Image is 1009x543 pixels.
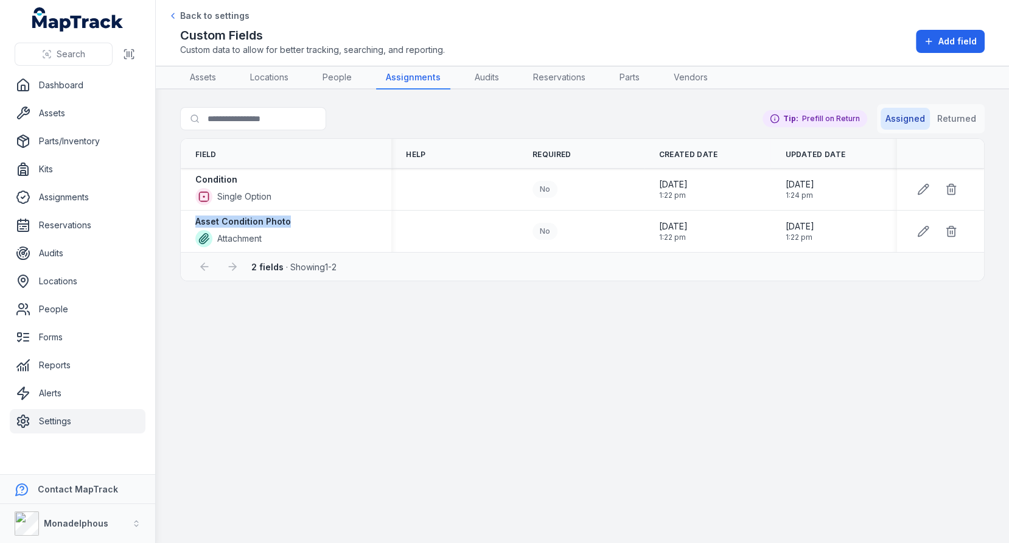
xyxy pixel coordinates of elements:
[783,114,798,124] strong: Tip:
[532,150,571,159] span: Required
[195,215,291,228] strong: Asset Condition Photo
[406,150,425,159] span: Help
[532,223,557,240] div: No
[763,110,867,127] div: Prefill on Return
[10,241,145,265] a: Audits
[180,44,445,56] span: Custom data to allow for better tracking, searching, and reporting.
[10,325,145,349] a: Forms
[195,173,237,186] strong: Condition
[376,66,450,89] a: Assignments
[32,7,124,32] a: MapTrack
[44,518,108,528] strong: Monadelphous
[785,220,814,242] time: 19/09/2025, 1:22:32 pm
[168,10,250,22] a: Back to settings
[659,220,688,233] span: [DATE]
[10,73,145,97] a: Dashboard
[10,185,145,209] a: Assignments
[10,381,145,405] a: Alerts
[10,101,145,125] a: Assets
[785,220,814,233] span: [DATE]
[251,262,284,272] strong: 2 fields
[785,233,814,242] span: 1:22 pm
[10,157,145,181] a: Kits
[10,409,145,433] a: Settings
[938,35,977,47] span: Add field
[240,66,298,89] a: Locations
[610,66,649,89] a: Parts
[932,108,981,130] button: Returned
[195,150,217,159] span: Field
[916,30,985,53] button: Add field
[38,484,118,494] strong: Contact MapTrack
[10,213,145,237] a: Reservations
[785,178,814,191] span: [DATE]
[659,150,718,159] span: Created Date
[659,220,688,242] time: 19/09/2025, 1:22:32 pm
[465,66,509,89] a: Audits
[785,178,814,200] time: 19/09/2025, 1:24:38 pm
[10,129,145,153] a: Parts/Inventory
[217,191,271,203] span: Single Option
[532,181,557,198] div: No
[785,150,845,159] span: Updated Date
[313,66,361,89] a: People
[15,43,113,66] button: Search
[659,191,688,200] span: 1:22 pm
[659,178,688,200] time: 19/09/2025, 1:22:32 pm
[10,269,145,293] a: Locations
[664,66,717,89] a: Vendors
[251,262,337,272] span: · Showing 1 - 2
[659,178,688,191] span: [DATE]
[10,297,145,321] a: People
[523,66,595,89] a: Reservations
[180,66,226,89] a: Assets
[217,233,262,245] span: Attachment
[785,191,814,200] span: 1:24 pm
[881,108,930,130] button: Assigned
[659,233,688,242] span: 1:22 pm
[10,353,145,377] a: Reports
[57,48,85,60] span: Search
[180,10,250,22] span: Back to settings
[180,27,445,44] h2: Custom Fields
